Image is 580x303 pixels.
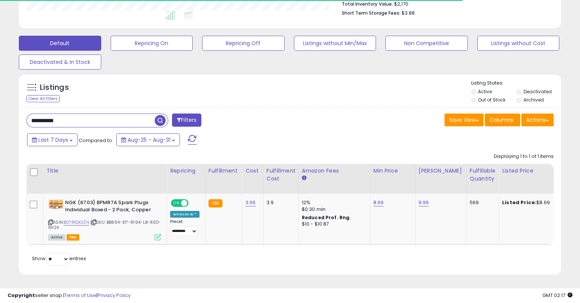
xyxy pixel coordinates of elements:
[19,36,101,51] button: Default
[116,133,180,146] button: Aug-25 - Aug-31
[342,1,393,7] b: Total Inventory Value:
[419,167,463,175] div: [PERSON_NAME]
[266,199,293,206] div: 3.9
[402,9,415,17] span: $3.88
[48,234,65,241] span: All listings currently available for purchase on Amazon
[209,199,222,208] small: FBA
[111,36,193,51] button: Repricing On
[97,292,131,299] a: Privacy Policy
[79,137,113,144] span: Compared to:
[170,211,199,218] div: Amazon AI *
[302,214,351,221] b: Reduced Prof. Rng.
[48,199,63,209] img: 41QBp79GrUL._SL40_.jpg
[170,167,202,175] div: Repricing
[478,88,492,95] label: Active
[245,167,260,175] div: Cost
[524,97,544,103] label: Archived
[302,175,306,182] small: Amazon Fees.
[187,200,199,206] span: OFF
[524,88,552,95] label: Deactivated
[302,167,367,175] div: Amazon Fees
[485,114,520,126] button: Columns
[542,292,572,299] span: 2025-09-8 02:17 GMT
[172,200,181,206] span: ON
[266,167,295,183] div: Fulfillment Cost
[302,206,364,213] div: $0.30 min
[64,292,96,299] a: Terms of Use
[502,167,567,175] div: Listed Price
[494,153,554,160] div: Displaying 1 to 1 of 1 items
[67,234,79,241] span: FBA
[8,292,131,299] div: seller snap | |
[65,199,157,215] b: NGK (6703) BPMR7A Spark Plugs Individual Boxed - 2 Pack, Copper
[170,219,199,236] div: Preset:
[128,136,170,144] span: Aug-25 - Aug-31
[202,36,285,51] button: Repricing Off
[490,116,513,124] span: Columns
[502,199,565,206] div: $8.69
[419,199,429,206] a: 9.99
[40,82,69,93] h5: Listings
[385,36,468,51] button: Non Competitive
[373,167,412,175] div: Min Price
[172,114,201,127] button: Filters
[477,36,560,51] button: Listings without Cost
[27,133,78,146] button: Last 7 Days
[478,97,505,103] label: Out of Stock
[245,199,256,206] a: 3.66
[502,199,536,206] b: Listed Price:
[342,10,400,16] b: Short Term Storage Fees:
[470,167,496,183] div: Fulfillable Quantity
[48,199,161,239] div: ASIN:
[445,114,484,126] button: Save View
[470,199,493,206] div: 569
[209,167,239,175] div: Fulfillment
[521,114,554,126] button: Actions
[8,292,35,299] strong: Copyright
[302,221,364,227] div: $10 - $10.87
[48,219,161,230] span: | SKU: BB864-317-R1.9K-L8-RED-61124
[19,55,101,70] button: Deactivated & In Stock
[294,36,376,51] button: Listings without Min/Max
[32,255,86,262] span: Show: entries
[38,136,68,144] span: Last 7 Days
[26,95,60,102] div: Clear All Filters
[373,199,384,206] a: 8.69
[46,167,164,175] div: Title
[64,219,89,226] a: B07R1QX2ZN
[471,80,561,87] p: Listing States:
[302,199,364,206] div: 12%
